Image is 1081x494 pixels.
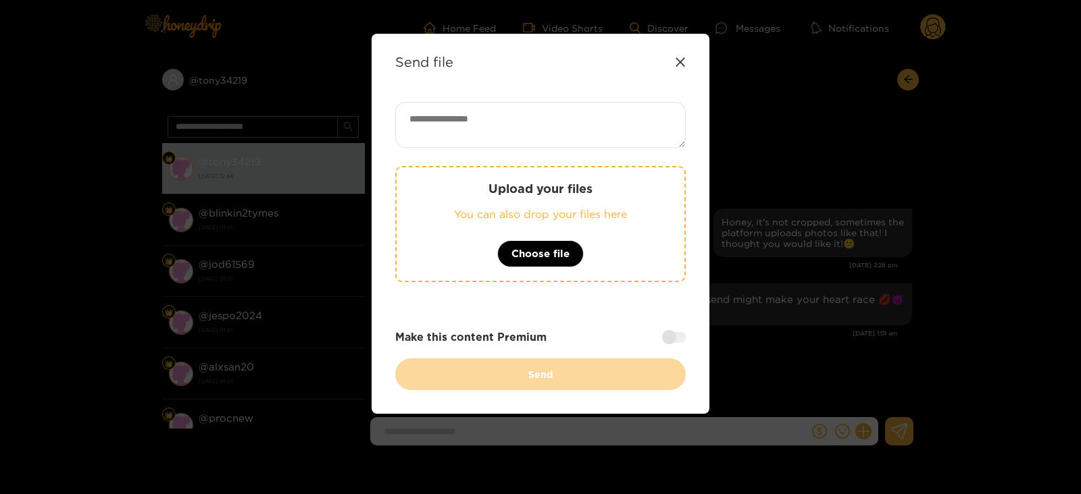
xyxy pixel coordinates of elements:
span: Choose file [511,246,570,262]
strong: Send file [395,54,453,70]
strong: Make this content Premium [395,329,547,345]
button: Choose file [497,240,584,267]
button: Send [395,358,686,390]
p: Upload your files [424,181,657,196]
p: You can also drop your files here [424,207,657,222]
